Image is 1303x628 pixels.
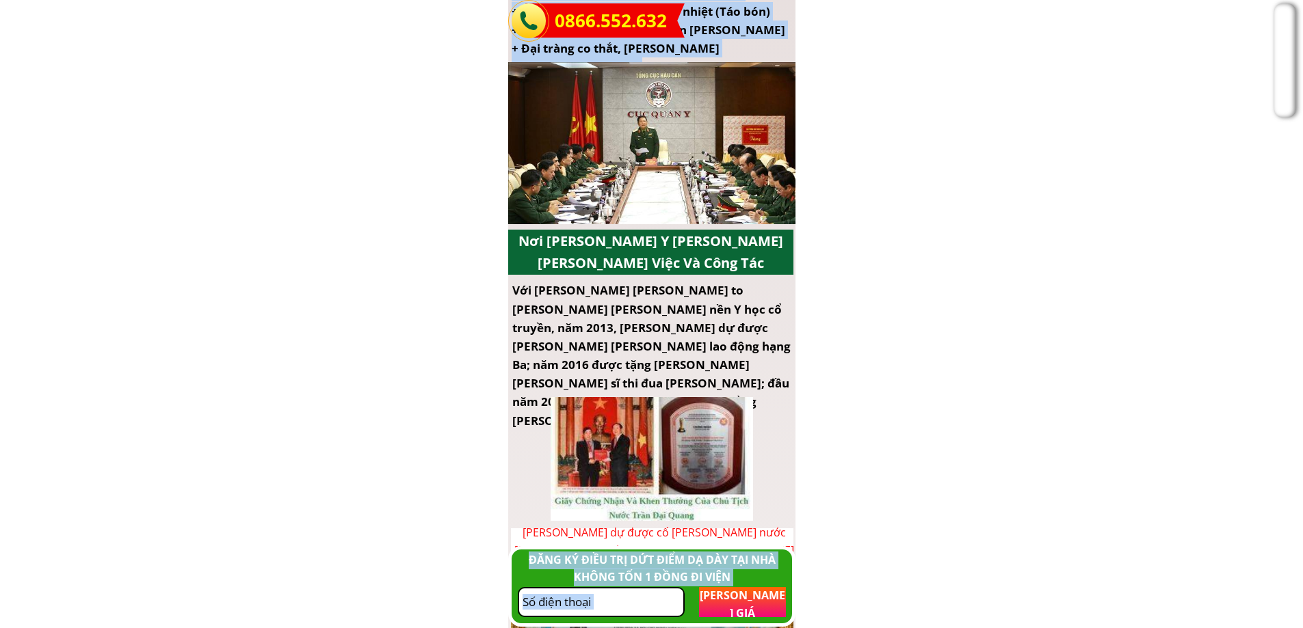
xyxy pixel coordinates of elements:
a: 0866.552.632 [555,7,670,36]
div: ĐĂNG KÝ ĐIỀU TRỊ DỨT ĐIỂM DẠ DÀY TẠI NHÀ KHÔNG TỐN 1 ĐỒNG ĐI VIỆN [515,551,789,586]
div: [PERSON_NAME] dự được cố [PERSON_NAME] nước [PERSON_NAME] Đại [PERSON_NAME] [PERSON_NAME] "Bằng k... [512,524,795,577]
div: Với [PERSON_NAME] [PERSON_NAME] to [PERSON_NAME] [PERSON_NAME] nền Y học cổ truyền, năm 2013, [PE... [512,281,795,430]
a: Nơi [PERSON_NAME] Y [PERSON_NAME] [PERSON_NAME] Việc Và Công Tác [508,230,794,275]
p: [PERSON_NAME] GIÁ [699,587,785,622]
input: Mời bà con nhập lại Số Điện Thoại chỉ bao gồm 10 chữ số! [519,588,683,615]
